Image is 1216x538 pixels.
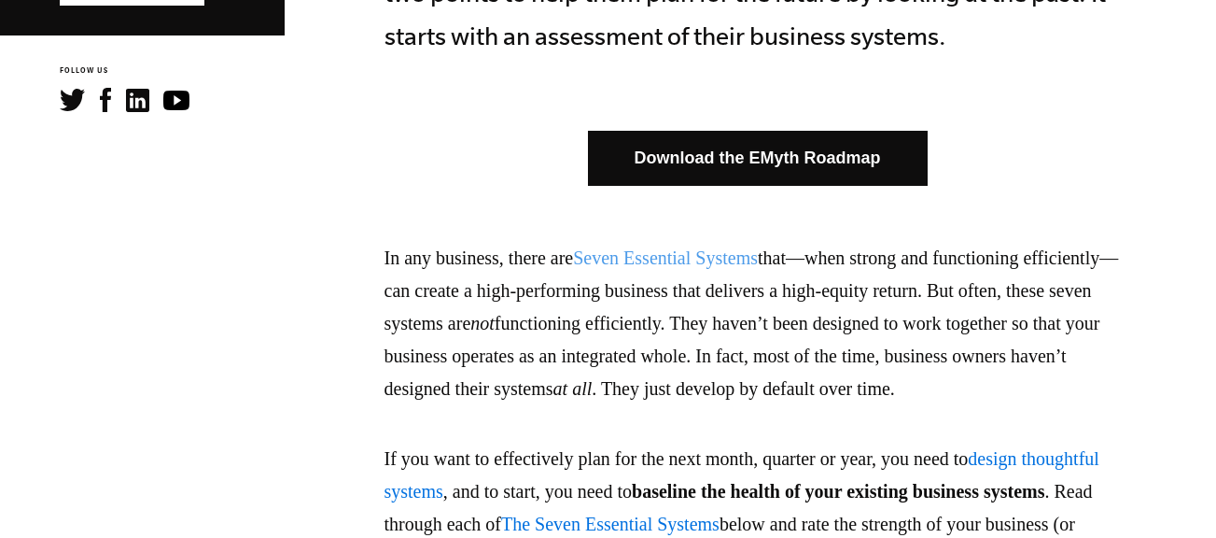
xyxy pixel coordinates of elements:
iframe: Chat Widget [1123,448,1216,538]
em: not [470,313,495,333]
em: at all [553,378,593,399]
a: design thoughtful systems [384,448,1099,502]
img: Facebook [100,88,111,112]
img: Twitter [60,89,85,111]
img: LinkedIn [126,89,149,112]
img: YouTube [163,91,189,110]
a: The Seven Essential Systems [501,514,720,534]
h6: FOLLOW US [60,65,285,78]
strong: baseline the health of your existing business systems [632,481,1044,502]
a: Download the EMyth Roadmap [588,131,928,186]
a: Seven Essential Systems [573,248,758,268]
p: In any business, there are that—when strong and functioning efficiently—can create a high-perform... [384,242,1131,405]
